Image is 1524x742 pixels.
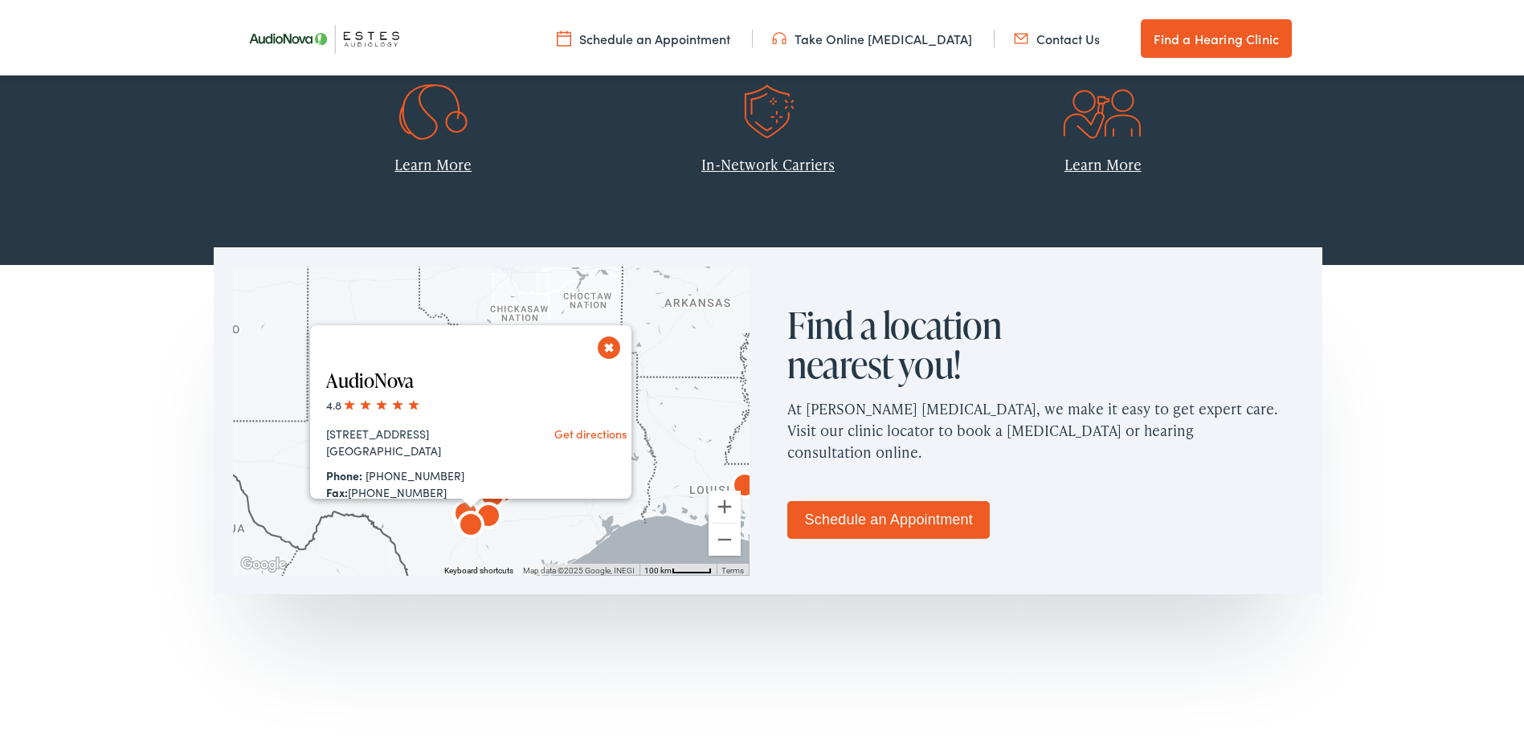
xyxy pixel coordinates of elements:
a: [PHONE_NUMBER] [366,464,464,480]
button: Zoom out [709,520,741,552]
div: AudioNova [725,465,764,503]
button: Zoom in [709,487,741,520]
p: At [PERSON_NAME] [MEDICAL_DATA], we make it easy to get expert care. Visit our clinic locator to ... [787,381,1303,472]
div: AudioNova [447,493,485,532]
span: 4.8 [326,393,422,410]
button: Map Scale: 100 km per 46 pixels [639,561,717,572]
a: Insurance Accepted [613,22,924,118]
strong: Phone: [326,464,362,480]
div: [GEOGRAPHIC_DATA] [326,439,509,456]
div: [STREET_ADDRESS] [326,422,509,439]
img: utility icon [557,26,571,44]
div: [PHONE_NUMBER] [326,481,509,498]
a: Contact Us [1014,26,1100,44]
img: Google [237,551,290,572]
a: In-Network Carriers [701,151,835,171]
a: Schedule an Appointment [557,26,730,44]
span: Map data ©2025 Google, INEGI [523,563,635,572]
span: 100 km [644,563,672,572]
a: Learn More [394,151,472,171]
a: Learn More [1064,151,1142,171]
h2: Find a location nearest you! [787,302,1044,381]
img: utility icon [1014,26,1028,44]
a: Patient Care [947,22,1258,118]
a: Open this area in Google Maps (opens a new window) [237,551,290,572]
a: Leading Technology [278,22,589,118]
a: AudioNova [326,364,414,390]
a: Get directions [554,422,627,438]
div: AudioNova [451,504,490,543]
img: utility icon [772,26,787,44]
button: Close [595,330,623,358]
a: Find a Hearing Clinic [1141,16,1292,55]
a: Terms [721,563,744,572]
button: Keyboard shortcuts [444,562,513,573]
a: Schedule an Appointment [787,498,990,536]
a: Take Online [MEDICAL_DATA] [772,26,972,44]
strong: Fax: [326,481,348,497]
